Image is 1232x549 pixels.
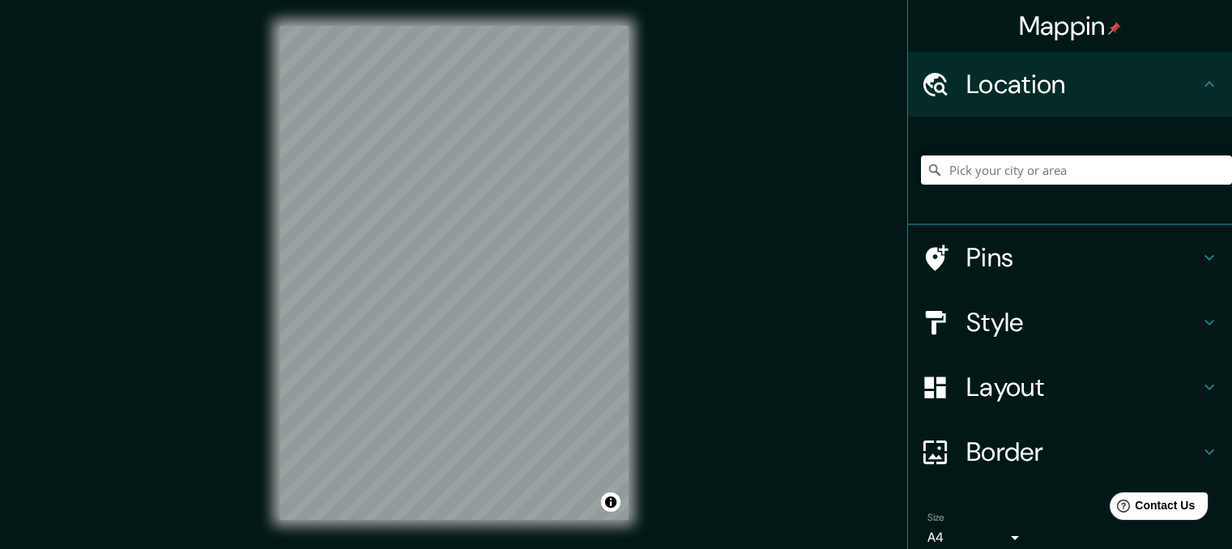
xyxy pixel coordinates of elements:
div: Location [908,52,1232,117]
img: pin-icon.png [1108,22,1121,35]
h4: Location [966,68,1200,100]
div: Layout [908,355,1232,419]
h4: Pins [966,241,1200,274]
label: Size [927,511,944,525]
h4: Style [966,306,1200,338]
div: Border [908,419,1232,484]
h4: Border [966,436,1200,468]
input: Pick your city or area [921,155,1232,185]
h4: Layout [966,371,1200,403]
iframe: Help widget launcher [1088,486,1214,531]
div: Pins [908,225,1232,290]
canvas: Map [279,26,629,520]
button: Toggle attribution [601,492,620,512]
h4: Mappin [1019,10,1122,42]
div: Style [908,290,1232,355]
